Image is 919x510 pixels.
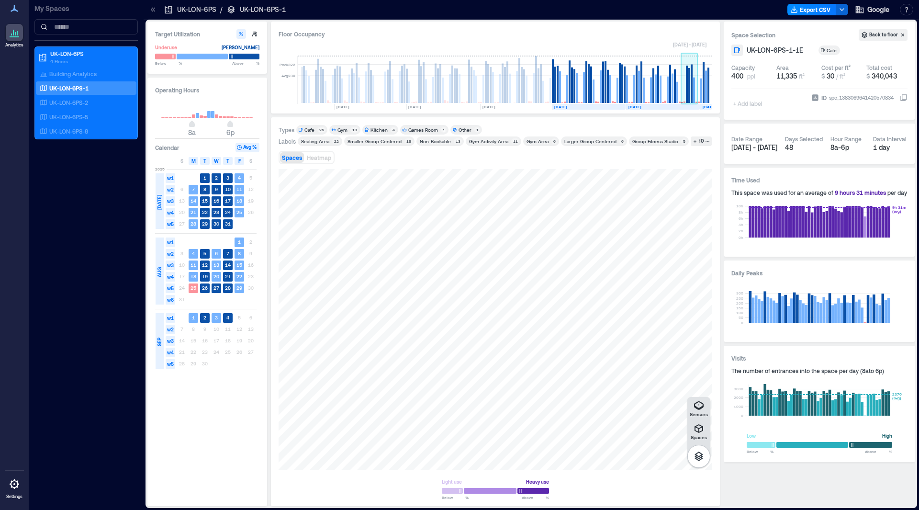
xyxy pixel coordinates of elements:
[238,250,241,256] text: 8
[214,157,219,165] span: W
[741,320,743,325] tspan: 0
[687,397,710,420] button: Sensors
[50,57,131,65] p: 4 Floors
[391,127,396,133] div: 4
[350,127,359,133] div: 13
[511,138,519,144] div: 11
[166,173,175,183] span: w1
[736,204,743,208] tspan: 10h
[551,138,557,144] div: 6
[166,325,175,334] span: w2
[213,285,219,291] text: 27
[336,104,349,109] text: [DATE]
[166,208,175,217] span: w4
[215,186,218,192] text: 9
[865,449,892,454] span: Above %
[564,138,616,145] div: Larger Group Centered
[2,21,26,51] a: Analytics
[873,135,907,143] div: Data Interval
[226,157,229,165] span: T
[736,291,743,295] tspan: 300
[191,273,196,279] text: 18
[166,185,175,194] span: w2
[317,127,325,133] div: 26
[736,310,743,315] tspan: 100
[238,157,241,165] span: F
[301,138,329,145] div: Seating Area
[166,295,175,305] span: w6
[739,210,743,215] tspan: 8h
[866,64,892,71] div: Total cost
[687,420,710,443] button: Spaces
[469,138,508,145] div: Gym Activity Area
[226,175,229,181] text: 3
[442,495,469,500] span: Below %
[304,126,314,133] div: Cafe
[731,135,762,143] div: Date Range
[554,104,567,109] text: [DATE]
[474,127,480,133] div: 1
[166,359,175,369] span: w5
[787,4,836,15] button: Export CSV
[731,30,859,40] h3: Space Selection
[3,473,26,502] a: Settings
[747,72,755,80] span: ppl
[220,5,223,14] p: /
[166,313,175,323] span: w1
[203,175,206,181] text: 1
[155,60,182,66] span: Below %
[866,73,870,79] span: $
[527,138,549,145] div: Gym Area
[731,175,908,185] h3: Time Used
[305,152,333,163] button: Heatmap
[155,43,177,52] div: Underuse
[731,189,908,196] div: This space was used for an average of per day
[741,413,743,418] tspan: 0
[6,494,22,499] p: Settings
[202,221,208,227] text: 29
[739,216,743,221] tspan: 6h
[213,221,219,227] text: 30
[747,431,756,441] div: Low
[49,70,97,78] p: Building Analytics
[785,143,823,152] div: 48
[155,29,259,39] h3: Target Utilization
[225,221,231,227] text: 31
[202,262,208,268] text: 12
[279,29,712,39] div: Floor Occupancy
[280,152,304,163] button: Spaces
[192,186,195,192] text: 7
[408,104,421,109] text: [DATE]
[279,137,296,145] div: Labels
[830,143,865,152] div: 8a - 6p
[818,45,852,55] button: Cafe
[166,261,175,270] span: w3
[156,267,163,277] span: AUG
[225,209,231,215] text: 24
[180,157,183,165] span: S
[236,198,242,204] text: 18
[226,315,229,320] text: 4
[191,221,196,227] text: 28
[203,250,206,256] text: 5
[282,154,302,161] span: Spaces
[747,45,803,55] span: UK-LON-6PS-1-1E
[49,99,88,106] p: UK-LON-6PS-2
[828,93,895,102] div: spc_1383069641420570834
[370,126,388,133] div: Kitchen
[776,72,797,80] span: 11,335
[776,64,789,71] div: Area
[459,126,471,133] div: Other
[166,348,175,357] span: w4
[691,434,707,440] p: Spaces
[49,84,89,92] p: UK-LON-6PS-1
[681,138,687,144] div: 5
[166,238,175,247] span: w1
[166,219,175,229] span: w5
[213,273,219,279] text: 20
[731,64,755,71] div: Capacity
[785,135,823,143] div: Days Selected
[482,104,495,109] text: [DATE]
[215,315,218,320] text: 3
[191,157,196,165] span: M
